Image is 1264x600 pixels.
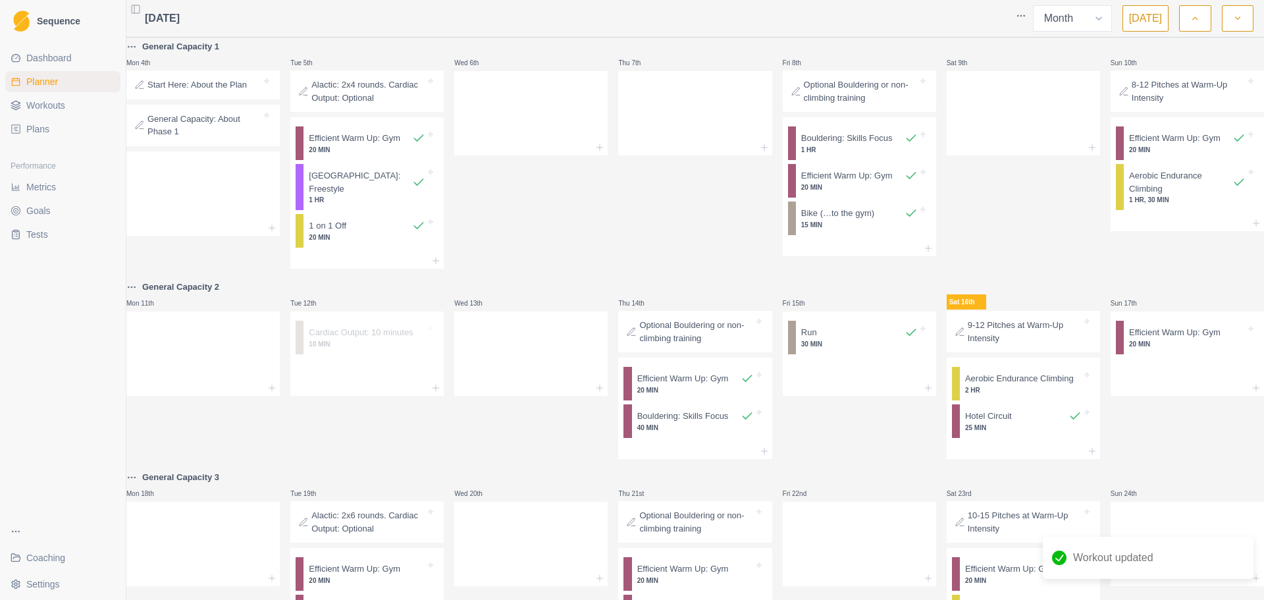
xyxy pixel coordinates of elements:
[126,298,166,308] p: Mon 11th
[783,70,936,112] div: Optional Bouldering or non-climbing training
[309,195,425,205] p: 1 HR
[783,298,822,308] p: Fri 15th
[947,311,1100,352] div: 9-12 Pitches at Warm-Up Intensity
[290,58,330,68] p: Tue 5th
[5,224,120,245] a: Tests
[965,423,1082,433] p: 25 MIN
[1129,145,1246,155] p: 20 MIN
[788,321,931,354] div: Run30 MIN
[1111,489,1150,499] p: Sun 24th
[783,58,822,68] p: Fri 8th
[1129,326,1221,339] p: Efficient Warm Up: Gym
[290,501,444,543] div: Alactic: 2x6 rounds. Cardiac Output: Optional
[309,132,400,145] p: Efficient Warm Up: Gym
[801,145,918,155] p: 1 HR
[639,509,753,535] p: Optional Bouldering or non-climbing training
[290,70,444,112] div: Alactic: 2x4 rounds. Cardiac Output: Optional
[309,169,412,195] p: [GEOGRAPHIC_DATA]: Freestyle
[5,95,120,116] a: Workouts
[309,562,400,576] p: Efficient Warm Up: Gym
[309,232,425,242] p: 20 MIN
[1116,321,1259,354] div: Efficient Warm Up: Gym20 MIN
[965,410,1012,423] p: Hotel Circuit
[1116,164,1259,210] div: Aerobic Endurance Climbing1 HR, 30 MIN
[296,126,438,160] div: Efficient Warm Up: Gym20 MIN
[623,404,766,438] div: Bouldering: Skills Focus40 MIN
[26,228,48,241] span: Tests
[126,489,166,499] p: Mon 18th
[783,489,822,499] p: Fri 22nd
[947,294,986,310] p: Sat 16th
[5,47,120,68] a: Dashboard
[296,321,438,354] div: Cardiac Output: 10 minutes10 MIN
[1116,126,1259,160] div: Efficient Warm Up: Gym20 MIN
[296,164,438,210] div: [GEOGRAPHIC_DATA]: Freestyle1 HR
[1122,5,1169,32] button: [DATE]
[965,372,1074,385] p: Aerobic Endurance Climbing
[801,182,918,192] p: 20 MIN
[637,562,729,576] p: Efficient Warm Up: Gym
[1129,339,1246,349] p: 20 MIN
[1132,78,1246,104] p: 8-12 Pitches at Warm-Up Intensity
[623,557,766,591] div: Efficient Warm Up: Gym20 MIN
[5,119,120,140] a: Plans
[147,78,247,92] p: Start Here: About the Plan
[637,372,729,385] p: Efficient Warm Up: Gym
[965,385,1082,395] p: 2 HR
[311,78,425,104] p: Alactic: 2x4 rounds. Cardiac Output: Optional
[126,58,166,68] p: Mon 4th
[952,367,1095,400] div: Aerobic Endurance Climbing2 HR
[26,180,56,194] span: Metrics
[965,576,1082,586] p: 20 MIN
[5,547,120,568] a: Coaching
[1111,298,1150,308] p: Sun 17th
[801,326,817,339] p: Run
[618,311,772,352] div: Optional Bouldering or non-climbing training
[309,219,346,232] p: 1 on 1 Off
[1129,195,1246,205] p: 1 HR, 30 MIN
[637,410,729,423] p: Bouldering: Skills Focus
[618,501,772,543] div: Optional Bouldering or non-climbing training
[5,5,120,37] a: LogoSequence
[147,113,261,138] p: General Capacity: About Phase 1
[26,51,72,65] span: Dashboard
[309,339,425,349] p: 10 MIN
[309,326,413,339] p: Cardiac Output: 10 minutes
[801,207,874,220] p: Bike (…to the gym)
[952,404,1095,438] div: Hotel Circuit25 MIN
[947,489,986,499] p: Sat 23rd
[623,367,766,400] div: Efficient Warm Up: Gym20 MIN
[801,220,918,230] p: 15 MIN
[5,177,120,198] a: Metrics
[965,562,1057,576] p: Efficient Warm Up: Gym
[126,70,280,99] div: Start Here: About the Plan
[5,574,120,595] button: Settings
[296,557,438,591] div: Efficient Warm Up: Gym20 MIN
[801,169,893,182] p: Efficient Warm Up: Gym
[968,319,1082,344] p: 9-12 Pitches at Warm-Up Intensity
[952,557,1095,591] div: Efficient Warm Up: Gym20 MIN
[454,298,494,308] p: Wed 13th
[788,164,931,198] div: Efficient Warm Up: Gym20 MIN
[309,145,425,155] p: 20 MIN
[5,155,120,177] div: Performance
[296,214,438,248] div: 1 on 1 Off20 MIN
[804,78,918,104] p: Optional Bouldering or non-climbing training
[26,75,58,88] span: Planner
[801,339,918,349] p: 30 MIN
[947,501,1100,543] div: 10-15 Pitches at Warm-Up Intensity
[788,202,931,235] div: Bike (…to the gym)15 MIN
[26,99,65,112] span: Workouts
[1111,70,1264,112] div: 8-12 Pitches at Warm-Up Intensity
[142,40,219,53] p: General Capacity 1
[1129,132,1221,145] p: Efficient Warm Up: Gym
[37,16,80,26] span: Sequence
[618,298,658,308] p: Thu 14th
[290,298,330,308] p: Tue 12th
[13,11,30,32] img: Logo
[309,576,425,586] p: 20 MIN
[145,11,180,26] span: [DATE]
[637,385,754,395] p: 20 MIN
[637,423,754,433] p: 40 MIN
[26,204,51,217] span: Goals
